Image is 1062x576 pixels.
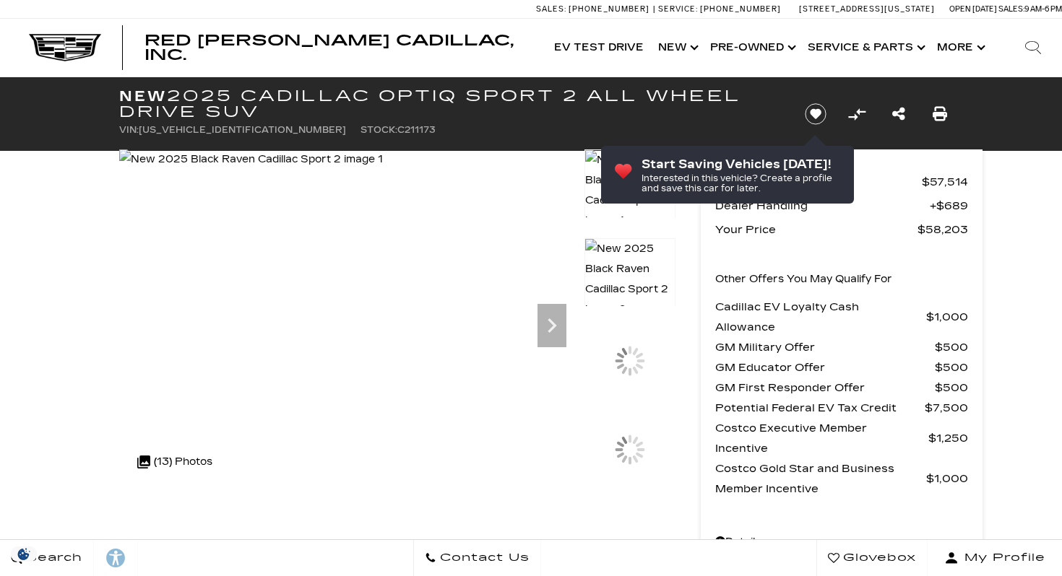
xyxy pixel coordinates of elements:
span: Cadillac EV Loyalty Cash Allowance [715,297,926,337]
img: New 2025 Black Raven Cadillac Sport 2 image 1 [119,149,383,170]
span: $500 [935,357,968,378]
button: Open user profile menu [928,540,1062,576]
p: Other Offers You May Qualify For [715,269,892,289]
span: Sales: [998,4,1024,14]
span: Glovebox [839,548,916,568]
a: GM First Responder Offer $500 [715,378,968,398]
span: [PHONE_NUMBER] [700,4,781,14]
a: Glovebox [816,540,928,576]
div: Next [538,304,566,347]
img: Opt-Out Icon [7,546,40,562]
a: Pre-Owned [703,19,800,77]
a: Contact Us [413,540,541,576]
button: Compare Vehicle [846,103,868,125]
a: GM Military Offer $500 [715,337,968,357]
a: Details [715,532,968,552]
span: Dealer Handling [715,196,930,216]
span: $689 [930,196,968,216]
span: My Profile [959,548,1045,568]
span: C211173 [397,125,436,135]
span: [PHONE_NUMBER] [569,4,649,14]
span: $1,000 [926,468,968,489]
a: Service: [PHONE_NUMBER] [653,5,785,13]
a: Cadillac EV Loyalty Cash Allowance $1,000 [715,297,968,337]
span: Open [DATE] [949,4,997,14]
span: GM First Responder Offer [715,378,935,398]
a: Costco Executive Member Incentive $1,250 [715,418,968,458]
a: MSRP $57,514 [715,172,968,192]
span: Sales: [536,4,566,14]
a: Potential Federal EV Tax Credit $7,500 [715,398,968,418]
button: Save vehicle [800,102,832,126]
span: GM Educator Offer [715,357,935,378]
img: New 2025 Black Raven Cadillac Sport 2 image 1 [584,149,675,232]
span: MSRP [715,172,922,192]
span: Costco Executive Member Incentive [715,418,928,458]
span: GM Military Offer [715,337,935,357]
span: $1,000 [926,307,968,327]
span: $57,514 [922,172,968,192]
a: Costco Gold Star and Business Member Incentive $1,000 [715,458,968,499]
section: Click to Open Cookie Consent Modal [7,546,40,562]
a: Red [PERSON_NAME] Cadillac, Inc. [144,33,532,62]
a: New [651,19,703,77]
span: VIN: [119,125,139,135]
a: Print this New 2025 Cadillac OPTIQ Sport 2 All Wheel Drive SUV [933,104,947,124]
a: GM Educator Offer $500 [715,357,968,378]
a: Share this New 2025 Cadillac OPTIQ Sport 2 All Wheel Drive SUV [892,104,905,124]
span: Stock: [361,125,397,135]
button: More [930,19,990,77]
span: $7,500 [925,398,968,418]
span: Potential Federal EV Tax Credit [715,398,925,418]
img: Cadillac Dark Logo with Cadillac White Text [29,34,101,61]
span: Costco Gold Star and Business Member Incentive [715,458,926,499]
span: $500 [935,337,968,357]
span: Your Price [715,219,918,240]
a: Your Price $58,203 [715,219,968,240]
img: New 2025 Black Raven Cadillac Sport 2 image 2 [584,238,675,320]
a: Sales: [PHONE_NUMBER] [536,5,653,13]
span: 9 AM-6 PM [1024,4,1062,14]
span: Contact Us [436,548,530,568]
a: Dealer Handling $689 [715,196,968,216]
a: EV Test Drive [547,19,651,77]
span: $58,203 [918,219,968,240]
span: $500 [935,378,968,398]
span: Red [PERSON_NAME] Cadillac, Inc. [144,32,514,64]
span: Service: [658,4,698,14]
h1: 2025 Cadillac OPTIQ Sport 2 All Wheel Drive SUV [119,88,780,120]
a: [STREET_ADDRESS][US_STATE] [799,4,935,14]
span: Search [22,548,82,568]
span: $1,250 [928,428,968,448]
div: (13) Photos [130,445,220,479]
strong: New [119,87,167,105]
a: Service & Parts [800,19,930,77]
span: [US_VEHICLE_IDENTIFICATION_NUMBER] [139,125,346,135]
